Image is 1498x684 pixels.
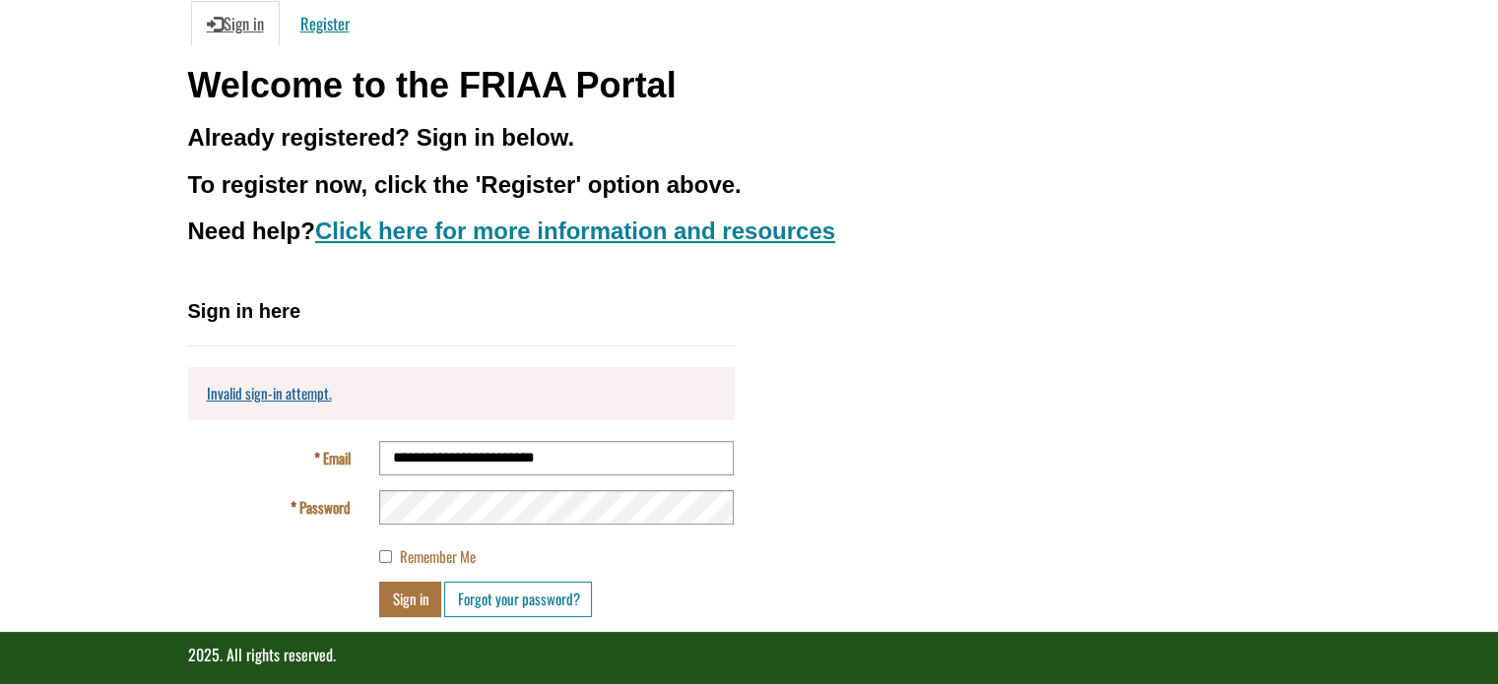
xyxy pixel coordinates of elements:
[188,644,1311,666] p: 2025
[220,643,336,666] span: . All rights reserved.
[285,1,365,46] a: Register
[188,66,1311,105] h1: Welcome to the FRIAA Portal
[188,300,300,322] span: Sign in here
[379,550,392,563] input: Remember Me
[188,172,1311,198] h3: To register now, click the 'Register' option above.
[207,382,332,404] a: Invalid sign-in attempt.
[188,218,1311,244] h3: Need help?
[399,545,475,567] span: Remember Me
[188,125,1311,151] h3: Already registered? Sign in below.
[379,582,441,616] button: Sign in
[191,1,280,46] a: Sign in
[322,447,350,468] span: Email
[444,582,592,616] a: Forgot your password?
[298,496,350,518] span: Password
[315,218,835,244] a: Click here for more information and resources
